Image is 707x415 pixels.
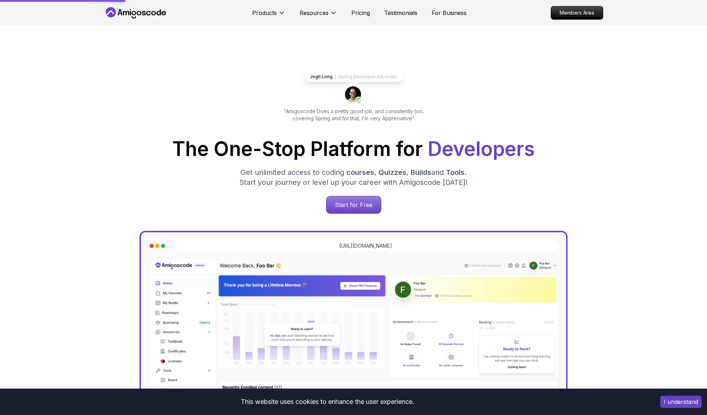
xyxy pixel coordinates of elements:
span: Builds [411,168,431,177]
a: [URL][DOMAIN_NAME] [339,242,392,249]
h1: The One-Stop Platform for [110,139,597,159]
a: Start for Free [326,196,381,214]
button: Products [252,9,285,23]
a: Pricing [351,9,370,17]
span: courses [346,168,374,177]
p: Resources [300,9,329,17]
div: This website uses cookies to enhance the user experience. [5,394,650,410]
a: For Business [432,9,467,17]
p: Start for Free [326,196,381,213]
a: Testimonials [384,9,417,17]
span: Quizzes [378,168,406,177]
p: Products [252,9,277,17]
p: Get unlimited access to coding , , and . Start your journey or level up your career with Amigosco... [234,167,473,187]
span: Tools [446,168,464,177]
button: Accept cookies [660,396,702,408]
img: josh long [345,86,362,103]
span: Developers [428,137,535,161]
p: Jogh Long [310,74,332,80]
button: Resources [300,9,337,23]
p: "Amigoscode Does a pretty good job, and consistently too, covering Spring and for that, I'm very ... [274,108,433,122]
p: Spring Developer Advocate [339,74,397,80]
a: Members Area [551,6,603,20]
p: Members Area [551,6,603,19]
